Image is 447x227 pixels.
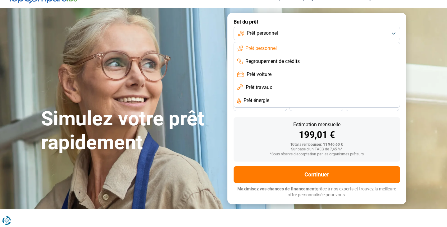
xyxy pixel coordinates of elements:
div: 199,01 € [239,130,395,140]
span: 30 mois [309,105,323,108]
div: Total à rembourser: 11 940,60 € [239,143,395,147]
div: *Sous réserve d'acceptation par les organismes prêteurs [239,152,395,157]
span: Prêt personnel [245,45,277,52]
label: But du prêt [234,19,400,25]
span: 24 mois [366,105,379,108]
span: 36 mois [253,105,267,108]
span: Prêt travaux [246,84,272,91]
div: Estimation mensuelle [239,122,395,127]
p: grâce à nos experts et trouvez la meilleure offre personnalisée pour vous. [234,186,400,198]
span: Prêt personnel [247,30,278,37]
button: Continuer [234,166,400,183]
span: Prêt énergie [244,97,269,104]
h1: Simulez votre prêt rapidement [41,107,220,155]
div: Sur base d'un TAEG de 7,45 %* [239,147,395,152]
span: Regroupement de crédits [245,58,300,65]
span: Prêt voiture [247,71,271,78]
button: Prêt personnel [234,27,400,40]
span: Maximisez vos chances de financement [237,186,316,191]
